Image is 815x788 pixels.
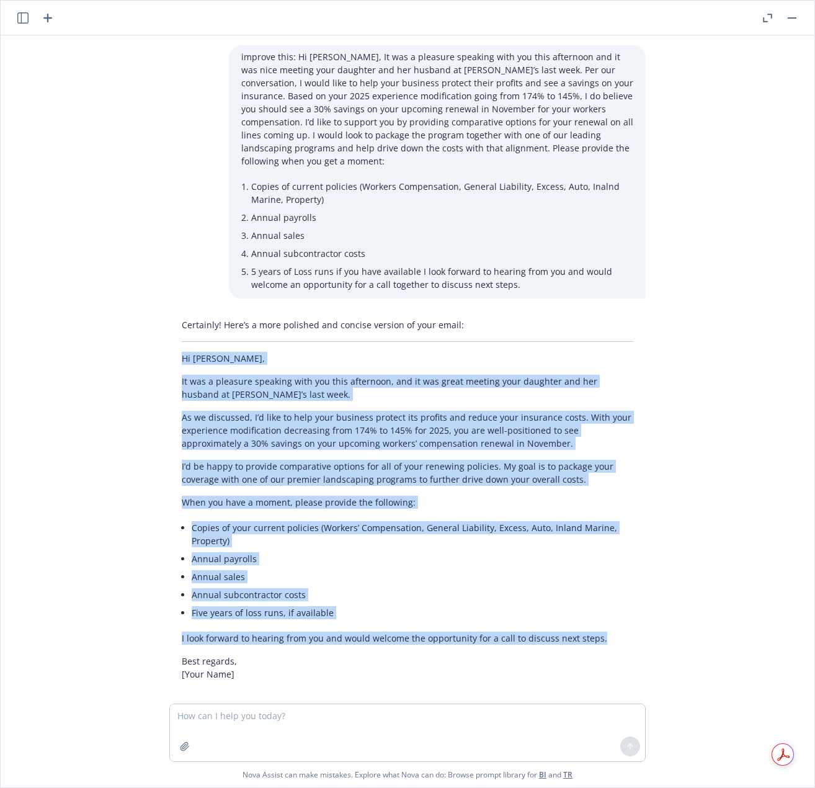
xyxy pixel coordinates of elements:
[182,352,633,365] p: Hi [PERSON_NAME],
[182,460,633,486] p: I’d be happy to provide comparative options for all of your renewing policies. My goal is to pack...
[251,244,633,262] li: Annual subcontractor costs
[182,318,633,331] p: Certainly! Here’s a more polished and concise version of your email:
[241,50,633,168] p: improve this: Hi [PERSON_NAME], It was a pleasure speaking with you this afternoon and it was nic...
[182,411,633,450] p: As we discussed, I’d like to help your business protect its profits and reduce your insurance cos...
[251,262,633,293] li: 5 years of Loss runs if you have available I look forward to hearing from you and would welcome a...
[6,762,809,787] span: Nova Assist can make mistakes. Explore what Nova can do: Browse prompt library for and
[251,208,633,226] li: Annual payrolls
[192,586,633,604] li: Annual subcontractor costs
[192,604,633,622] li: Five years of loss runs, if available
[192,550,633,568] li: Annual payrolls
[182,632,633,645] p: I look forward to hearing from you and would welcome the opportunity for a call to discuss next s...
[251,177,633,208] li: Copies of current policies (Workers Compensation, General Liability, Excess, Auto, Inalnd Marine,...
[563,769,572,780] a: TR
[539,769,546,780] a: BI
[182,496,633,509] p: When you have a moment, please provide the following:
[182,375,633,401] p: It was a pleasure speaking with you this afternoon, and it was great meeting your daughter and he...
[182,655,633,681] p: Best regards, [Your Name]
[251,226,633,244] li: Annual sales
[192,568,633,586] li: Annual sales
[192,519,633,550] li: Copies of your current policies (Workers’ Compensation, General Liability, Excess, Auto, Inland M...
